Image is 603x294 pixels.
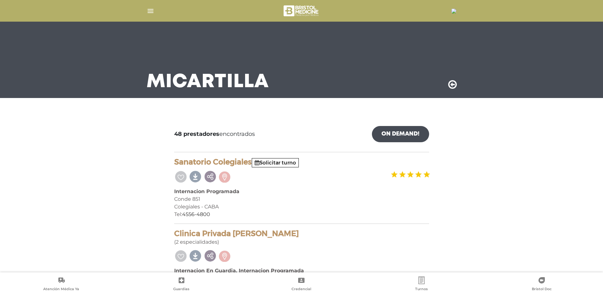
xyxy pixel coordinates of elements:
[173,287,189,292] span: Guardias
[174,157,429,167] h4: Sanatorio Colegiales
[415,287,428,292] span: Turnos
[451,9,456,14] img: 30585
[174,130,255,138] span: encontrados
[255,160,296,166] a: Solicitar turno
[174,229,429,238] h4: Clinica Privada [PERSON_NAME]
[482,276,602,293] a: Bristol Doc
[147,7,154,15] img: Cober_menu-lines-white.svg
[174,188,239,194] b: Internacion Programada
[121,276,242,293] a: Guardias
[174,268,304,274] b: Internacion En Guardia, Internacion Programada
[1,276,121,293] a: Atención Médica Ya
[43,287,79,292] span: Atención Médica Ya
[291,287,311,292] span: Credencial
[174,203,429,211] div: Colegiales - CABA
[174,130,219,137] b: 48 prestadores
[532,287,552,292] span: Bristol Doc
[390,167,430,182] img: estrellas_badge.png
[361,276,482,293] a: Turnos
[174,195,429,203] div: Conde 851
[242,276,362,293] a: Credencial
[283,3,320,18] img: bristol-medicine-blanco.png
[372,126,429,142] a: On Demand!
[182,211,210,217] a: 4556-4800
[174,211,429,218] div: Tel:
[174,229,429,246] div: (2 especialidades)
[147,74,269,90] h3: Mi Cartilla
